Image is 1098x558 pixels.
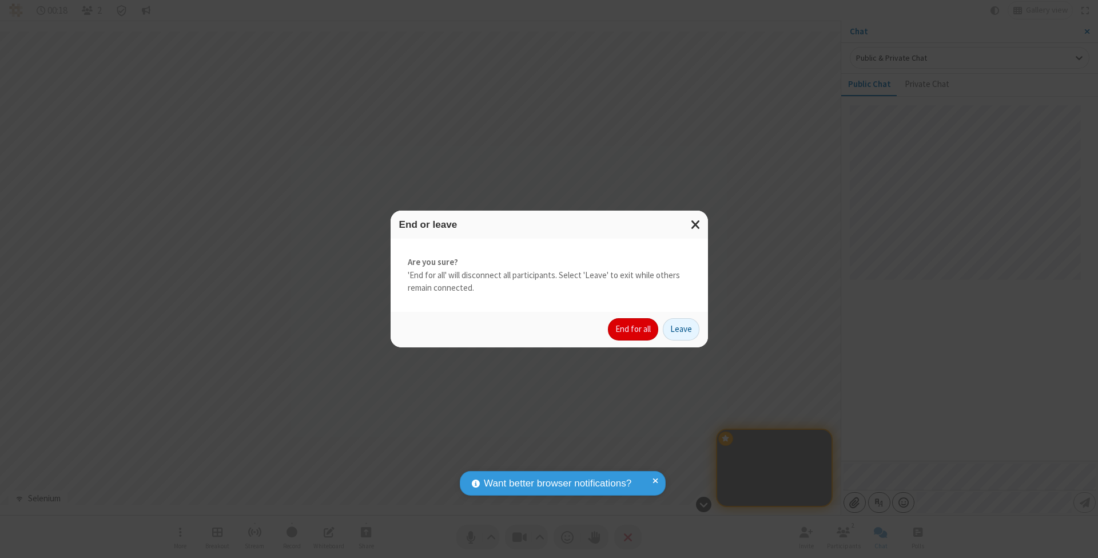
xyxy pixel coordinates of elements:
button: Close modal [684,211,708,239]
h3: End or leave [399,219,699,230]
span: Want better browser notifications? [484,476,631,491]
div: 'End for all' will disconnect all participants. Select 'Leave' to exit while others remain connec... [391,239,708,312]
button: End for all [608,318,658,341]
strong: Are you sure? [408,256,691,269]
button: Leave [663,318,699,341]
